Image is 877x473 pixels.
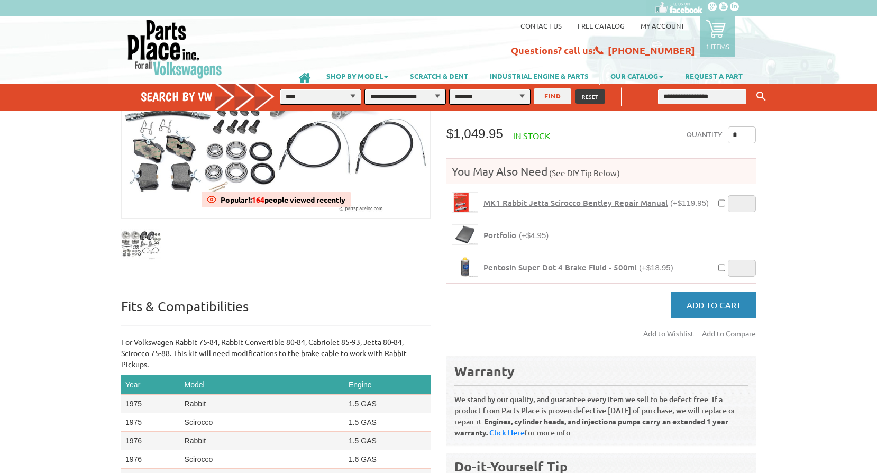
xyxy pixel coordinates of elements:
a: Contact us [520,21,562,30]
span: Add to Cart [687,299,741,310]
a: Add to Wishlist [643,327,698,340]
p: Fits & Compatibilities [121,298,431,326]
th: Model [180,375,344,395]
p: For Volkswagen Rabbit 75-84, Rabbit Convertible 80-84, Cabriolet 85-93, Jetta 80-84, Scirocco 75-... [121,336,431,370]
th: Year [121,375,180,395]
td: Rabbit [180,395,344,413]
td: 1975 [121,395,180,413]
label: Quantity [687,126,723,143]
img: Pentosin Super Dot 4 Brake Fluid - 500ml [452,257,478,277]
p: 1 items [706,42,729,51]
a: Pentosin Super Dot 4 Brake Fluid - 500ml(+$18.95) [483,262,673,272]
b: Engines, cylinder heads, and injections pumps carry an extended 1 year warranty. [454,416,728,437]
a: Free Catalog [578,21,625,30]
td: Scirocco [180,450,344,469]
h4: Search by VW [141,89,286,104]
a: Click Here [489,427,525,438]
button: Keyword Search [753,88,769,105]
a: Portfolio [452,224,478,245]
a: SCRATCH & DENT [399,67,479,85]
span: (+$4.95) [519,231,549,240]
button: Add to Cart [671,292,756,318]
td: 1.6 GAS [344,450,431,469]
img: MK1 Rabbit Jetta Scirocco Bentley Repair Manual [452,193,478,212]
span: Portfolio [483,230,516,240]
a: Add to Compare [702,327,756,340]
span: RESET [582,93,599,101]
td: Rabbit [180,432,344,450]
a: 1 items [700,16,735,57]
td: 1975 [121,413,180,432]
td: 1976 [121,432,180,450]
span: (See DIY Tip Below) [547,168,620,178]
a: MK1 Rabbit Jetta Scirocco Bentley Repair Manual [452,192,478,213]
span: In stock [514,130,550,141]
span: (+$119.95) [670,198,709,207]
img: MK1 Rear Brake Disc Conversion Kit [121,224,161,264]
span: $1,049.95 [446,126,503,141]
h4: You May Also Need [446,164,756,178]
a: REQUEST A PART [674,67,753,85]
button: RESET [575,89,605,104]
th: Engine [344,375,431,395]
td: 1.5 GAS [344,413,431,432]
td: 1976 [121,450,180,469]
a: INDUSTRIAL ENGINE & PARTS [479,67,599,85]
a: My Account [641,21,684,30]
a: OUR CATALOG [600,67,674,85]
p: We stand by our quality, and guarantee every item we sell to be defect free. If a product from Pa... [454,385,748,438]
a: MK1 Rabbit Jetta Scirocco Bentley Repair Manual(+$119.95) [483,198,709,208]
td: Scirocco [180,413,344,432]
img: Portfolio [452,225,478,244]
span: (+$18.95) [639,263,673,272]
a: SHOP BY MODEL [316,67,399,85]
button: FIND [534,88,571,104]
img: Parts Place Inc! [126,19,223,79]
span: Pentosin Super Dot 4 Brake Fluid - 500ml [483,262,636,272]
div: Warranty [454,362,748,380]
td: 1.5 GAS [344,395,431,413]
td: 1.5 GAS [344,432,431,450]
span: MK1 Rabbit Jetta Scirocco Bentley Repair Manual [483,197,668,208]
a: Portfolio(+$4.95) [483,230,549,240]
